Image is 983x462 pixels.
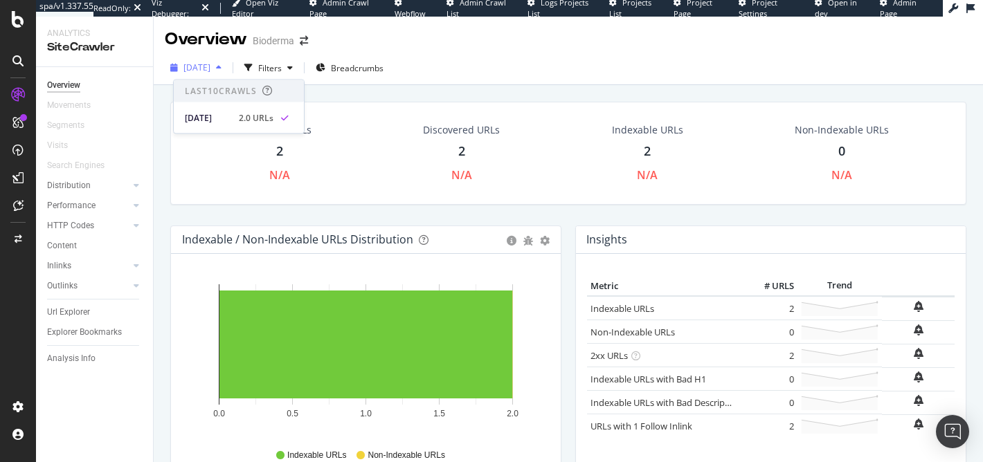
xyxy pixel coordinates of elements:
[47,98,105,113] a: Movements
[239,57,298,79] button: Filters
[185,111,231,124] div: [DATE]
[47,78,80,93] div: Overview
[838,142,845,160] div: 0
[331,62,384,74] span: Breadcrumbs
[47,279,78,293] div: Outlinks
[914,371,923,382] div: bell-plus
[239,111,273,124] div: 2.0 URLs
[742,320,797,344] td: 0
[831,167,852,183] div: N/A
[368,450,444,461] span: Non-Indexable URLs
[300,36,308,46] div: arrow-right-arrow-left
[182,232,413,246] div: Indexable / Non-Indexable URLs Distribution
[258,62,282,74] div: Filters
[742,414,797,438] td: 2
[914,418,923,429] div: bell-plus
[433,409,445,418] text: 1.5
[47,259,129,273] a: Inlinks
[914,348,923,359] div: bell-plus
[637,167,658,183] div: N/A
[47,78,143,93] a: Overview
[47,138,68,153] div: Visits
[507,236,516,246] div: circle-info
[523,236,533,246] div: bug
[310,57,389,79] button: Breadcrumbs
[183,62,210,73] span: 2025 Oct. 6th
[269,167,290,183] div: N/A
[742,367,797,391] td: 0
[47,305,90,320] div: Url Explorer
[47,39,142,55] div: SiteCrawler
[47,158,105,173] div: Search Engines
[590,420,692,432] a: URLs with 1 Follow Inlink
[47,198,96,213] div: Performance
[47,178,91,193] div: Distribution
[590,349,628,362] a: 2xx URLs
[47,279,129,293] a: Outlinks
[185,85,257,97] div: Last 10 Crawls
[507,409,518,418] text: 2.0
[47,239,77,253] div: Content
[47,325,143,340] a: Explorer Bookmarks
[586,230,627,249] h4: Insights
[47,28,142,39] div: Analytics
[423,123,500,137] div: Discovered URLs
[914,301,923,312] div: bell-plus
[213,409,225,418] text: 0.0
[276,142,283,160] div: 2
[165,28,247,51] div: Overview
[742,344,797,367] td: 2
[590,326,675,338] a: Non-Indexable URLs
[936,415,969,448] div: Open Intercom Messenger
[914,395,923,406] div: bell-plus
[47,138,82,153] a: Visits
[458,142,465,160] div: 2
[253,34,294,48] div: Bioderma
[47,351,96,366] div: Analysis Info
[165,57,227,79] button: [DATE]
[47,219,129,233] a: HTTP Codes
[93,3,131,14] div: ReadOnly:
[590,302,654,315] a: Indexable URLs
[47,118,98,133] a: Segments
[47,158,118,173] a: Search Engines
[360,409,372,418] text: 1.0
[47,219,94,233] div: HTTP Codes
[47,98,91,113] div: Movements
[395,8,426,19] span: Webflow
[47,305,143,320] a: Url Explorer
[795,123,889,137] div: Non-Indexable URLs
[644,142,651,160] div: 2
[47,198,129,213] a: Performance
[47,259,71,273] div: Inlinks
[287,450,346,461] span: Indexable URLs
[742,276,797,297] th: # URLS
[797,276,882,297] th: Trend
[914,324,923,335] div: bell-plus
[47,325,122,340] div: Explorer Bookmarks
[540,236,550,246] div: gear
[47,178,129,193] a: Distribution
[47,118,84,133] div: Segments
[287,409,298,418] text: 0.5
[590,373,706,385] a: Indexable URLs with Bad H1
[590,396,741,409] a: Indexable URLs with Bad Description
[742,391,797,414] td: 0
[182,276,550,436] svg: A chart.
[612,123,683,137] div: Indexable URLs
[47,239,143,253] a: Content
[47,351,143,366] a: Analysis Info
[742,296,797,320] td: 2
[451,167,472,183] div: N/A
[587,276,742,297] th: Metric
